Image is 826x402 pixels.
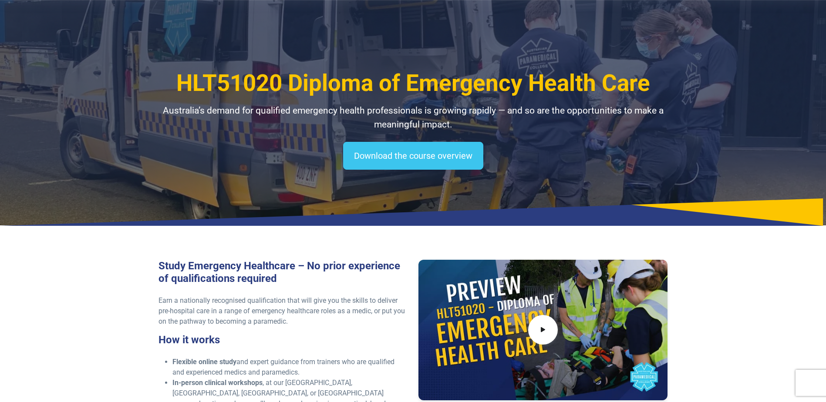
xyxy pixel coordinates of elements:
[158,260,408,285] h3: Study Emergency Healthcare – No prior experience of qualifications required
[158,104,668,131] p: Australia’s demand for qualified emergency health professionals is growing rapidly — and so are t...
[176,70,650,97] span: HLT51020 Diploma of Emergency Health Care
[172,379,263,387] strong: In-person clinical workshops
[158,334,408,346] h3: How it works
[172,357,408,378] li: and expert guidance from trainers who are qualified and experienced medics and paramedics.
[172,358,236,366] strong: Flexible online study
[343,142,483,170] a: Download the course overview
[158,295,408,327] p: Earn a nationally recognised qualification that will give you the skills to deliver pre-hospital ...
